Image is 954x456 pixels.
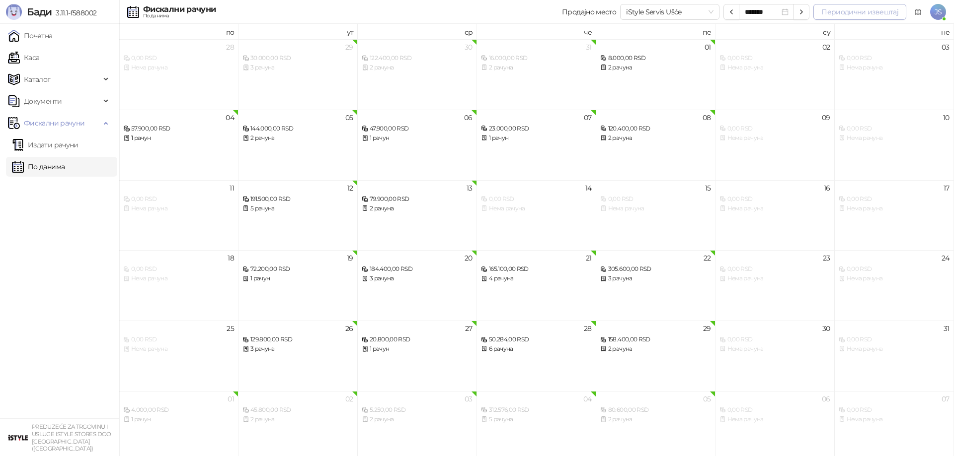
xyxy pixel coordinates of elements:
[123,344,234,354] div: Нема рачуна
[362,204,473,213] div: 2 рачуна
[119,321,238,391] td: 2025-08-25
[585,185,592,192] div: 14
[839,195,950,204] div: 0,00 RSD
[362,335,473,344] div: 20.800,00 RSD
[345,395,353,402] div: 02
[27,6,52,18] span: Бади
[242,124,353,133] div: 144.000,00 RSD
[362,415,473,424] div: 2 рачуна
[12,135,79,155] a: Издати рачуни
[6,4,22,20] img: Logo
[119,110,238,180] td: 2025-08-04
[596,250,715,321] td: 2025-08-22
[123,405,234,415] div: 4.000,00 RSD
[944,325,950,332] div: 31
[347,185,353,192] div: 12
[464,114,473,121] div: 06
[481,204,592,213] div: Нема рачуна
[703,395,711,402] div: 05
[481,124,592,133] div: 23.000,00 RSD
[123,415,234,424] div: 1 рачун
[719,54,830,63] div: 0,00 RSD
[362,133,473,143] div: 1 рачун
[119,250,238,321] td: 2025-08-18
[719,133,830,143] div: Нема рачуна
[465,255,473,261] div: 20
[143,13,216,18] div: По данима
[358,39,477,110] td: 2025-07-30
[822,114,830,121] div: 09
[705,44,711,51] div: 01
[242,133,353,143] div: 2 рачуна
[358,321,477,391] td: 2025-08-27
[481,195,592,204] div: 0,00 RSD
[362,264,473,274] div: 184.400,00 RSD
[238,39,358,110] td: 2025-07-29
[839,63,950,72] div: Нема рачуна
[584,114,592,121] div: 07
[719,195,830,204] div: 0,00 RSD
[119,180,238,251] td: 2025-08-11
[600,133,711,143] div: 2 рачуна
[242,335,353,344] div: 129.800,00 RSD
[719,63,830,72] div: Нема рачуна
[481,264,592,274] div: 165.100,00 RSD
[362,274,473,283] div: 3 рачуна
[715,24,835,39] th: су
[715,250,835,321] td: 2025-08-23
[8,48,39,67] a: Каса
[584,325,592,332] div: 28
[600,264,711,274] div: 305.600,00 RSD
[242,264,353,274] div: 72.200,00 RSD
[715,39,835,110] td: 2025-08-02
[238,24,358,39] th: ут
[358,250,477,321] td: 2025-08-20
[835,39,954,110] td: 2025-08-03
[123,335,234,344] div: 0,00 RSD
[481,54,592,63] div: 16.000,00 RSD
[719,204,830,213] div: Нема рачуна
[477,321,596,391] td: 2025-08-28
[12,157,65,177] a: По данима
[596,180,715,251] td: 2025-08-15
[600,344,711,354] div: 2 рачуна
[942,255,950,261] div: 24
[703,114,711,121] div: 08
[123,274,234,283] div: Нема рачуна
[839,124,950,133] div: 0,00 RSD
[465,395,473,402] div: 03
[362,195,473,204] div: 79.900,00 RSD
[345,114,353,121] div: 05
[345,325,353,332] div: 26
[477,24,596,39] th: че
[583,395,592,402] div: 04
[942,395,950,402] div: 07
[600,124,711,133] div: 120.400,00 RSD
[358,24,477,39] th: ср
[465,325,473,332] div: 27
[835,321,954,391] td: 2025-08-31
[345,44,353,51] div: 29
[822,325,830,332] div: 30
[358,180,477,251] td: 2025-08-13
[596,39,715,110] td: 2025-08-01
[362,63,473,72] div: 2 рачуна
[719,335,830,344] div: 0,00 RSD
[930,4,946,20] span: JS
[715,180,835,251] td: 2025-08-16
[719,274,830,283] div: Нема рачуна
[703,325,711,332] div: 29
[226,44,234,51] div: 28
[719,124,830,133] div: 0,00 RSD
[705,185,711,192] div: 15
[358,110,477,180] td: 2025-08-06
[910,4,926,20] a: Документација
[600,274,711,283] div: 3 рачуна
[719,415,830,424] div: Нема рачуна
[839,274,950,283] div: Нема рачуна
[477,250,596,321] td: 2025-08-21
[943,114,950,121] div: 10
[719,264,830,274] div: 0,00 RSD
[942,44,950,51] div: 03
[52,8,96,17] span: 3.11.1-f588002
